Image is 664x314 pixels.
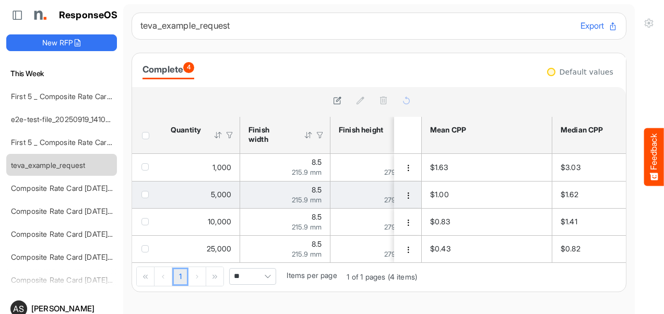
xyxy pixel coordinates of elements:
span: 279.4 mm [384,250,415,258]
a: teva_example_request [11,161,85,170]
span: 4 [183,62,194,73]
a: e2e-test-file_20250919_141053 [11,115,114,124]
span: 279.4 mm [384,196,415,204]
td: 8.5 is template cell Column Header httpsnorthellcomontologiesmapping-rulesmeasurementhasfinishsiz... [240,235,330,262]
td: 1000 is template cell Column Header httpsnorthellcomontologiesmapping-rulesorderhasquantity [162,154,240,181]
span: 8.5 [312,212,322,221]
span: 215.9 mm [292,196,322,204]
span: (4 items) [388,272,417,281]
span: $0.43 [430,244,450,253]
td: 11 is template cell Column Header httpsnorthellcomontologiesmapping-rulesmeasurementhasfinishsize... [330,208,424,235]
td: $1.63 is template cell Column Header mean-cpp [422,154,552,181]
span: 215.9 mm [292,168,322,176]
td: 8.5 is template cell Column Header httpsnorthellcomontologiesmapping-rulesmeasurementhasfinishsiz... [240,181,330,208]
td: 25000 is template cell Column Header httpsnorthellcomontologiesmapping-rulesorderhasquantity [162,235,240,262]
div: Quantity [171,125,200,135]
span: 279.4 mm [384,223,415,231]
span: $0.83 [430,217,450,226]
td: 8.5 is template cell Column Header httpsnorthellcomontologiesmapping-rulesmeasurementhasfinishsiz... [240,208,330,235]
span: 8.5 [312,239,322,248]
td: checkbox [132,181,162,208]
td: 84378b79-05f0-430b-b9a6-11c9e2e543b4 is template cell Column Header [394,154,423,181]
div: Go to next page [188,267,206,286]
div: Go to last page [206,267,223,286]
div: Finish height [339,125,384,135]
div: Complete [143,62,194,77]
td: 9676f6a7-ac39-42fd-9b66-0c46222e7ade is template cell Column Header [394,235,423,262]
div: Go to previous page [155,267,172,286]
span: $1.00 [430,190,449,199]
div: Filter Icon [225,130,234,140]
div: Go to first page [137,267,155,286]
span: 215.9 mm [292,250,322,258]
button: Feedback [644,128,664,186]
td: $0.43 is template cell Column Header mean-cpp [422,235,552,262]
td: 11 is template cell Column Header httpsnorthellcomontologiesmapping-rulesmeasurementhasfinishsize... [330,235,424,262]
span: $1.41 [561,217,577,226]
a: Composite Rate Card [DATE]_smaller [11,207,135,215]
td: 1653b3fd-09e1-4a39-9eb1-551de0e7f2c8 is template cell Column Header [394,181,423,208]
span: 10,000 [208,217,231,226]
button: dropdownbutton [402,163,414,173]
a: First 5 _ Composite Rate Card [DATE] (2) [11,92,147,101]
span: 279.4 mm [384,168,415,176]
span: $3.03 [561,163,580,172]
td: 10000 is template cell Column Header httpsnorthellcomontologiesmapping-rulesorderhasquantity [162,208,240,235]
td: 11 is template cell Column Header httpsnorthellcomontologiesmapping-rulesmeasurementhasfinishsize... [330,181,424,208]
td: checkbox [132,235,162,262]
button: dropdownbutton [402,190,414,201]
span: Pagerdropdown [229,268,276,285]
div: Pager Container [132,263,421,292]
a: Composite Rate Card [DATE] mapping test_deleted [11,230,182,238]
a: Composite Rate Card [DATE]_smaller [11,252,135,261]
a: First 5 _ Composite Rate Card [DATE] (2) [11,138,147,147]
div: [PERSON_NAME] [31,305,113,312]
button: dropdownbutton [402,245,414,255]
span: $0.82 [561,244,580,253]
td: 11 is template cell Column Header httpsnorthellcomontologiesmapping-rulesmeasurementhasfinishsize... [330,154,424,181]
span: $1.62 [561,190,578,199]
div: Mean CPP [430,125,540,135]
span: 25,000 [207,244,231,253]
a: Composite Rate Card [DATE]_smaller [11,184,135,192]
div: Default values [560,68,613,76]
h6: teva_example_request [140,21,572,30]
h1: ResponseOS [59,10,118,21]
span: 1 of 1 pages [347,272,385,281]
span: 5,000 [211,190,231,199]
span: 8.5 [312,158,322,166]
td: checkbox [132,208,162,235]
a: Page 1 of 1 Pages [172,268,188,286]
span: 1,000 [212,163,231,172]
td: 803abe42-243f-4d36-9015-50fe29a9e052 is template cell Column Header [394,208,423,235]
span: $1.63 [430,163,448,172]
img: Northell [29,5,50,26]
div: Filter Icon [315,130,325,140]
h6: This Week [6,68,117,79]
span: AS [13,305,24,313]
button: New RFP [6,34,117,51]
td: 8.5 is template cell Column Header httpsnorthellcomontologiesmapping-rulesmeasurementhasfinishsiz... [240,154,330,181]
div: Finish width [248,125,290,144]
button: Export [580,19,618,33]
td: 5000 is template cell Column Header httpsnorthellcomontologiesmapping-rulesorderhasquantity [162,181,240,208]
td: $0.83 is template cell Column Header mean-cpp [422,208,552,235]
span: 215.9 mm [292,223,322,231]
span: 8.5 [312,185,322,194]
td: checkbox [132,154,162,181]
button: dropdownbutton [402,218,414,228]
td: $1.00 is template cell Column Header mean-cpp [422,181,552,208]
span: Items per page [287,271,337,280]
th: Header checkbox [132,117,162,153]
